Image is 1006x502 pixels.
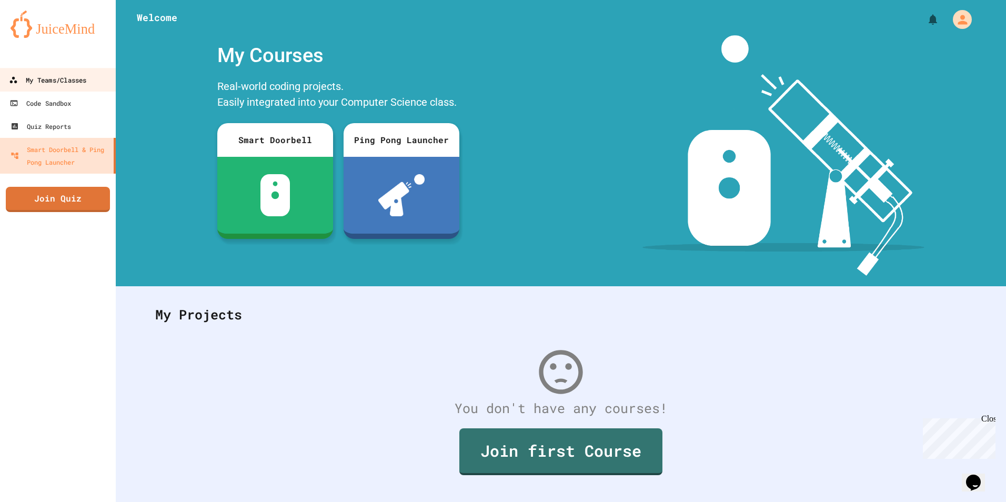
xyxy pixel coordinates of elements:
[9,97,71,109] div: Code Sandbox
[942,7,974,32] div: My Account
[907,11,942,28] div: My Notifications
[260,174,290,216] img: sdb-white.svg
[378,174,425,216] img: ppl-with-ball.png
[642,35,924,276] img: banner-image-my-projects.png
[11,11,105,38] img: logo-orange.svg
[11,120,71,133] div: Quiz Reports
[962,460,995,491] iframe: chat widget
[6,187,110,212] a: Join Quiz
[145,294,977,335] div: My Projects
[919,414,995,459] iframe: chat widget
[212,76,465,115] div: Real-world coding projects. Easily integrated into your Computer Science class.
[11,143,109,168] div: Smart Doorbell & Ping Pong Launcher
[344,123,459,157] div: Ping Pong Launcher
[212,35,465,76] div: My Courses
[459,428,662,475] a: Join first Course
[217,123,333,157] div: Smart Doorbell
[4,4,73,67] div: Chat with us now!Close
[145,398,977,418] div: You don't have any courses!
[9,74,86,87] div: My Teams/Classes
